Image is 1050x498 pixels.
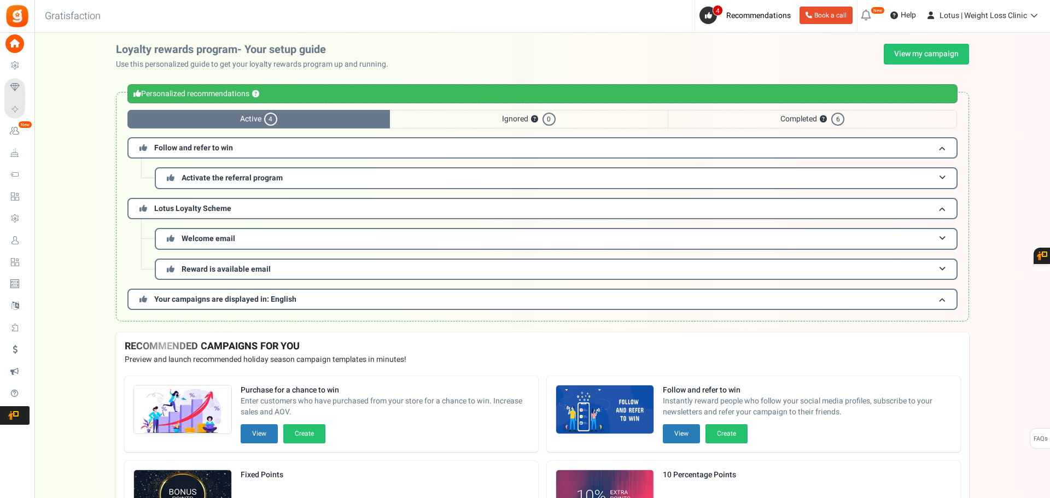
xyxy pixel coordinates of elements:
button: ? [820,116,827,123]
span: Follow and refer to win [154,142,233,154]
img: Gratisfaction [5,4,30,28]
button: View [241,424,278,443]
strong: 10 Percentage Points [663,470,748,481]
a: New [4,122,30,140]
p: Preview and launch recommended holiday season campaign templates in minutes! [125,354,960,365]
button: View [663,424,700,443]
span: Enter customers who have purchased from your store for a chance to win. Increase sales and AOV. [241,396,529,418]
span: Reward is available email [182,263,271,275]
em: New [871,7,885,14]
span: Your campaigns are displayed in: English [154,294,296,305]
em: New [18,121,32,128]
a: Help [886,7,920,24]
span: Active [127,110,390,128]
img: Recommended Campaigns [134,385,231,435]
button: ? [252,91,259,98]
img: Recommended Campaigns [556,385,654,435]
span: Activate the referral program [182,172,283,184]
p: Use this personalized guide to get your loyalty rewards program up and running. [116,59,397,70]
span: FAQs [1033,429,1048,449]
button: ? [531,116,538,123]
span: Welcome email [182,233,235,244]
a: Book a call [800,7,853,24]
button: Create [705,424,748,443]
span: 4 [264,113,277,126]
span: Completed [668,110,957,128]
span: Lotus | Weight Loss Clinic [940,10,1027,21]
a: View my campaign [884,44,969,65]
span: Recommendations [726,10,791,21]
h4: RECOMMENDED CAMPAIGNS FOR YOU [125,341,960,352]
span: Lotus Loyalty Scheme [154,203,231,214]
span: 6 [831,113,844,126]
span: 0 [542,113,556,126]
strong: Purchase for a chance to win [241,385,529,396]
h2: Loyalty rewards program- Your setup guide [116,44,397,56]
span: Instantly reward people who follow your social media profiles, subscribe to your newsletters and ... [663,396,952,418]
strong: Follow and refer to win [663,385,952,396]
span: Help [898,10,916,21]
a: 4 Recommendations [699,7,795,24]
span: 4 [713,5,723,16]
button: Create [283,424,325,443]
h3: Gratisfaction [33,5,113,27]
div: Personalized recommendations [127,84,958,103]
strong: Fixed Points [241,470,325,481]
span: Ignored [390,110,668,128]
